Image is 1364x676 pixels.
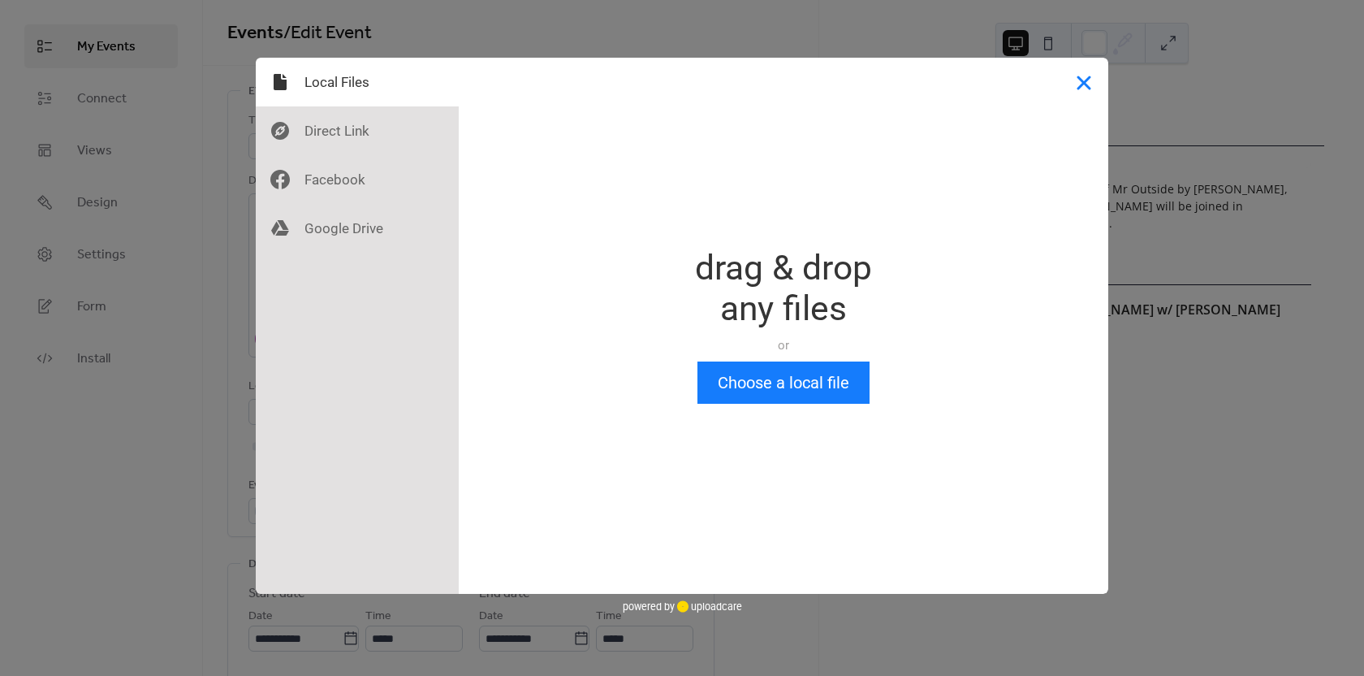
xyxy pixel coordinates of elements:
[695,337,872,353] div: or
[695,248,872,329] div: drag & drop any files
[623,594,742,618] div: powered by
[256,204,459,253] div: Google Drive
[1060,58,1108,106] button: Close
[256,58,459,106] div: Local Files
[256,106,459,155] div: Direct Link
[256,155,459,204] div: Facebook
[697,362,870,404] button: Choose a local file
[675,600,742,613] a: uploadcare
